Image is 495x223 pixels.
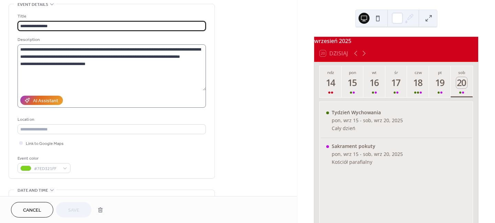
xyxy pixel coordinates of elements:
[363,66,385,97] button: wt16
[332,151,403,157] div: pon, wrz 15 - sob, wrz 20, 2025
[34,165,59,172] span: #7ED321FF
[18,155,69,162] div: Event color
[18,1,48,8] span: Event details
[453,70,471,75] div: sob
[387,70,405,75] div: śr
[33,97,58,105] div: AI Assistant
[344,70,362,75] div: pon
[26,140,64,147] span: Link to Google Maps
[314,37,478,45] div: wrzesień 2025
[332,159,403,165] div: Kościół parafialny
[385,66,407,97] button: śr17
[434,77,445,88] div: 19
[18,13,205,20] div: Title
[11,202,53,217] button: Cancel
[332,143,403,149] div: Sakrament pokuty
[451,66,473,97] button: sob20
[347,77,358,88] div: 15
[18,116,205,123] div: Location
[342,66,364,97] button: pon15
[320,66,342,97] button: ndz14
[407,66,429,97] button: czw18
[322,70,340,75] div: ndz
[429,66,451,97] button: pt19
[23,207,41,214] span: Cancel
[456,77,467,88] div: 20
[325,77,337,88] div: 14
[409,70,427,75] div: czw
[369,77,380,88] div: 16
[332,109,403,116] div: Tydzień Wychowania
[18,187,48,194] span: Date and time
[390,77,402,88] div: 17
[332,117,403,124] div: pon, wrz 15 - sob, wrz 20, 2025
[431,70,449,75] div: pt
[332,125,403,131] div: Cały dzień
[365,70,383,75] div: wt
[18,36,205,43] div: Description
[412,77,424,88] div: 18
[20,96,63,105] button: AI Assistant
